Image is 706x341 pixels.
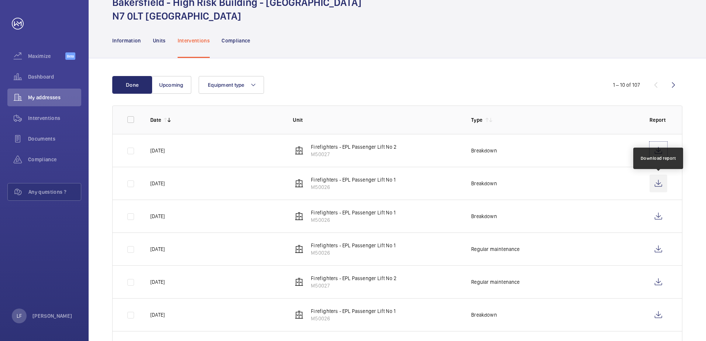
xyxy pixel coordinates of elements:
[471,278,520,286] p: Regular maintenance
[471,245,520,253] p: Regular maintenance
[311,307,395,315] p: Firefighters - EPL Passenger Lift No 1
[311,249,395,256] p: M50026
[208,82,244,88] span: Equipment type
[150,213,165,220] p: [DATE]
[150,180,165,187] p: [DATE]
[112,76,152,94] button: Done
[222,37,250,44] p: Compliance
[28,94,81,101] span: My addresses
[199,76,264,94] button: Equipment type
[311,176,395,183] p: Firefighters - EPL Passenger Lift No 1
[295,245,304,254] img: elevator.svg
[17,312,22,320] p: LF
[471,116,482,124] p: Type
[311,183,395,191] p: M50026
[311,143,397,151] p: Firefighters - EPL Passenger Lift No 2
[311,315,395,322] p: M50026
[32,312,72,320] p: [PERSON_NAME]
[471,311,497,318] p: Breakdown
[28,73,81,80] span: Dashboard
[613,81,640,89] div: 1 – 10 of 107
[153,37,166,44] p: Units
[295,179,304,188] img: elevator.svg
[28,188,81,196] span: Any questions ?
[295,212,304,221] img: elevator.svg
[150,245,165,253] p: [DATE]
[471,213,497,220] p: Breakdown
[311,275,397,282] p: Firefighters - EPL Passenger Lift No 2
[28,52,65,60] span: Maximize
[311,216,395,224] p: M50026
[641,155,676,162] div: Download report
[150,116,161,124] p: Date
[28,156,81,163] span: Compliance
[295,278,304,286] img: elevator.svg
[650,116,667,124] p: Report
[295,310,304,319] img: elevator.svg
[150,278,165,286] p: [DATE]
[311,242,395,249] p: Firefighters - EPL Passenger Lift No 1
[28,135,81,142] span: Documents
[150,147,165,154] p: [DATE]
[471,147,497,154] p: Breakdown
[471,180,497,187] p: Breakdown
[293,116,459,124] p: Unit
[295,146,304,155] img: elevator.svg
[65,52,75,60] span: Beta
[311,151,397,158] p: M50027
[311,282,397,289] p: M50027
[311,209,395,216] p: Firefighters - EPL Passenger Lift No 1
[151,76,191,94] button: Upcoming
[112,37,141,44] p: Information
[28,114,81,122] span: Interventions
[178,37,210,44] p: Interventions
[150,311,165,318] p: [DATE]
